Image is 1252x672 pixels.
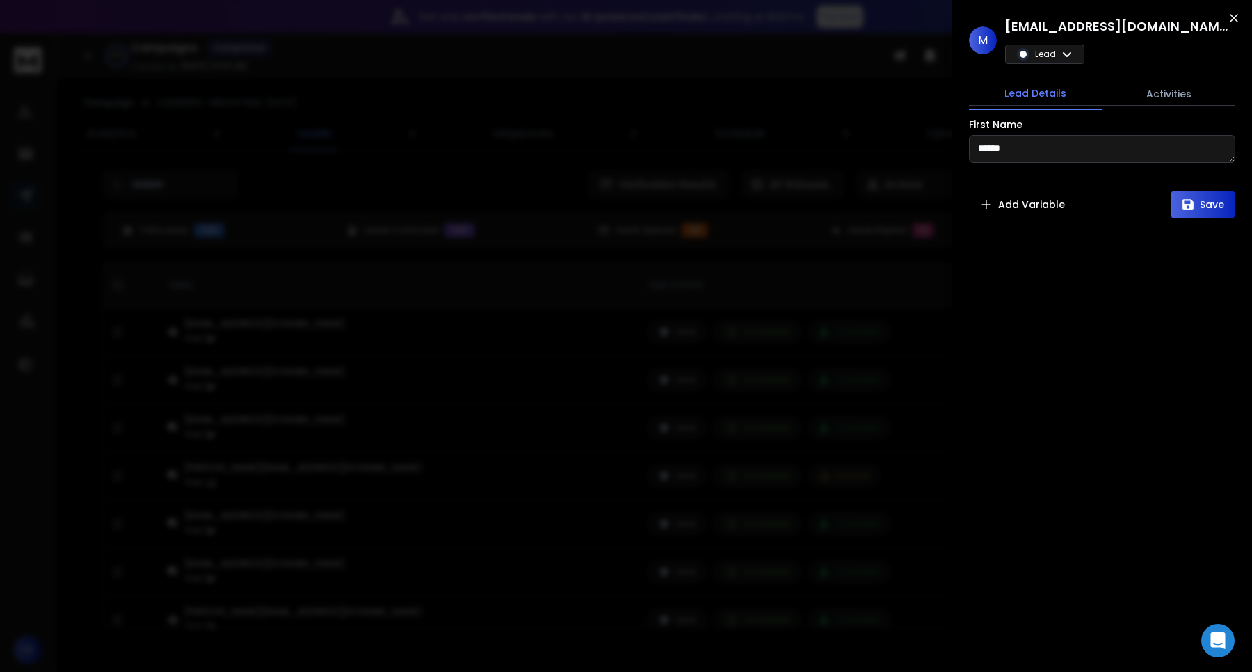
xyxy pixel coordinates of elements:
[969,26,997,54] span: M
[1005,17,1228,36] h1: [EMAIL_ADDRESS][DOMAIN_NAME]
[1102,79,1236,109] button: Activities
[1171,191,1235,218] button: Save
[1035,49,1056,60] p: Lead
[969,191,1076,218] button: Add Variable
[1201,624,1235,657] div: Open Intercom Messenger
[969,78,1102,110] button: Lead Details
[969,120,1022,129] label: First Name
